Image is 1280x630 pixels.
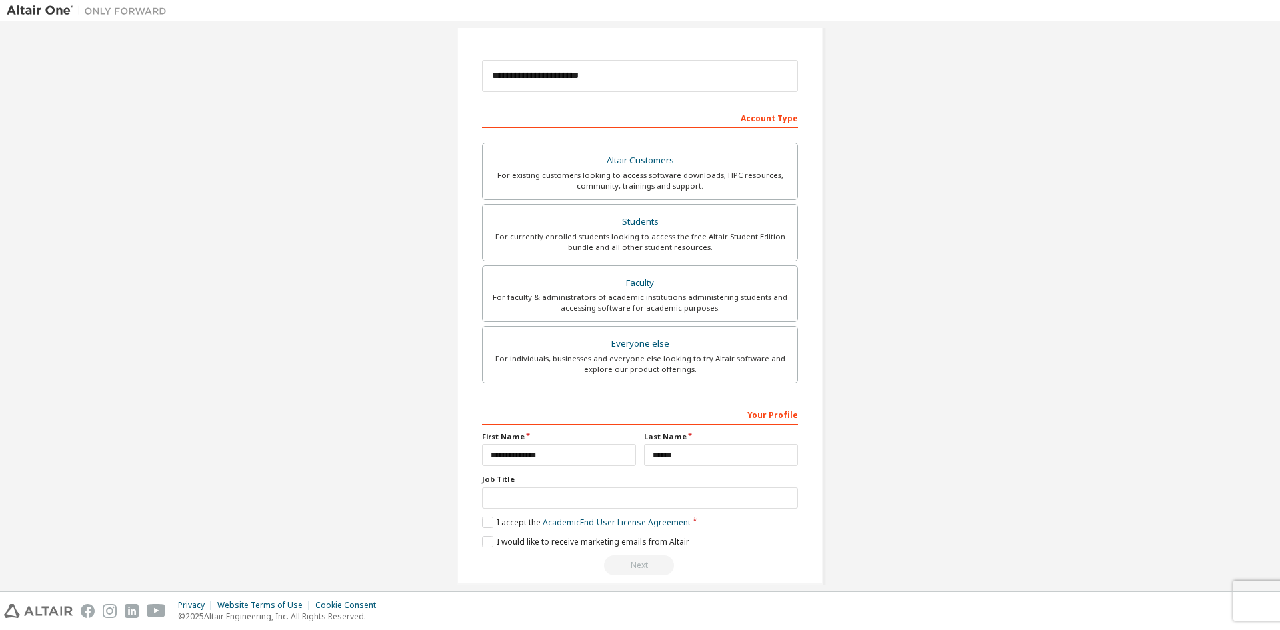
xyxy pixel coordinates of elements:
div: For individuals, businesses and everyone else looking to try Altair software and explore our prod... [491,353,789,375]
div: For existing customers looking to access software downloads, HPC resources, community, trainings ... [491,170,789,191]
div: Students [491,213,789,231]
label: First Name [482,431,636,442]
img: altair_logo.svg [4,604,73,618]
label: Last Name [644,431,798,442]
div: Website Terms of Use [217,600,315,611]
div: Cookie Consent [315,600,384,611]
div: Altair Customers [491,151,789,170]
p: © 2025 Altair Engineering, Inc. All Rights Reserved. [178,611,384,622]
div: Read and acccept EULA to continue [482,555,798,575]
label: I accept the [482,517,691,528]
img: youtube.svg [147,604,166,618]
img: Altair One [7,4,173,17]
div: Account Type [482,107,798,128]
div: Privacy [178,600,217,611]
div: Faculty [491,274,789,293]
div: Your Profile [482,403,798,425]
label: I would like to receive marketing emails from Altair [482,536,689,547]
img: linkedin.svg [125,604,139,618]
div: For faculty & administrators of academic institutions administering students and accessing softwa... [491,292,789,313]
img: instagram.svg [103,604,117,618]
a: Academic End-User License Agreement [543,517,691,528]
label: Job Title [482,474,798,485]
div: For currently enrolled students looking to access the free Altair Student Edition bundle and all ... [491,231,789,253]
img: facebook.svg [81,604,95,618]
div: Everyone else [491,335,789,353]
